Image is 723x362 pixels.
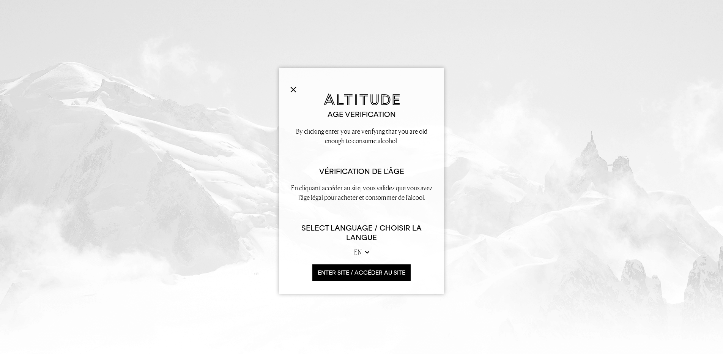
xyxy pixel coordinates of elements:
button: ENTER SITE / accéder au site [312,264,411,281]
img: Altitude Gin [324,93,400,105]
p: En cliquant accéder au site, vous validez que vous avez l’âge légal pour acheter et consommer de ... [290,183,433,202]
h6: Select Language / Choisir la langue [290,223,433,242]
h2: Age verification [290,110,433,119]
p: By clicking enter you are verifying that you are old enough to consume alcohol. [290,126,433,145]
h2: Vérification de l'âge [290,167,433,176]
img: Close [290,87,296,93]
